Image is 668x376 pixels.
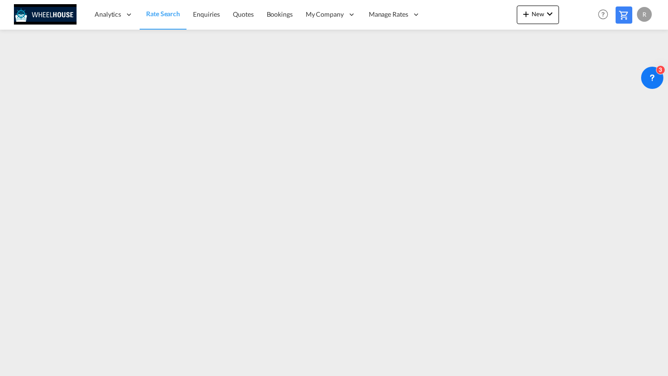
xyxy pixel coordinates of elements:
[517,6,559,24] button: icon-plus 400-fgNewicon-chevron-down
[233,10,253,18] span: Quotes
[595,6,611,22] span: Help
[520,8,532,19] md-icon: icon-plus 400-fg
[193,10,220,18] span: Enquiries
[306,10,344,19] span: My Company
[637,7,652,22] div: R
[595,6,616,23] div: Help
[544,8,555,19] md-icon: icon-chevron-down
[95,10,121,19] span: Analytics
[369,10,408,19] span: Manage Rates
[14,4,77,25] img: 186c01200b8911efbb3e93c29cf9ca86.jpg
[146,10,180,18] span: Rate Search
[267,10,293,18] span: Bookings
[520,10,555,18] span: New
